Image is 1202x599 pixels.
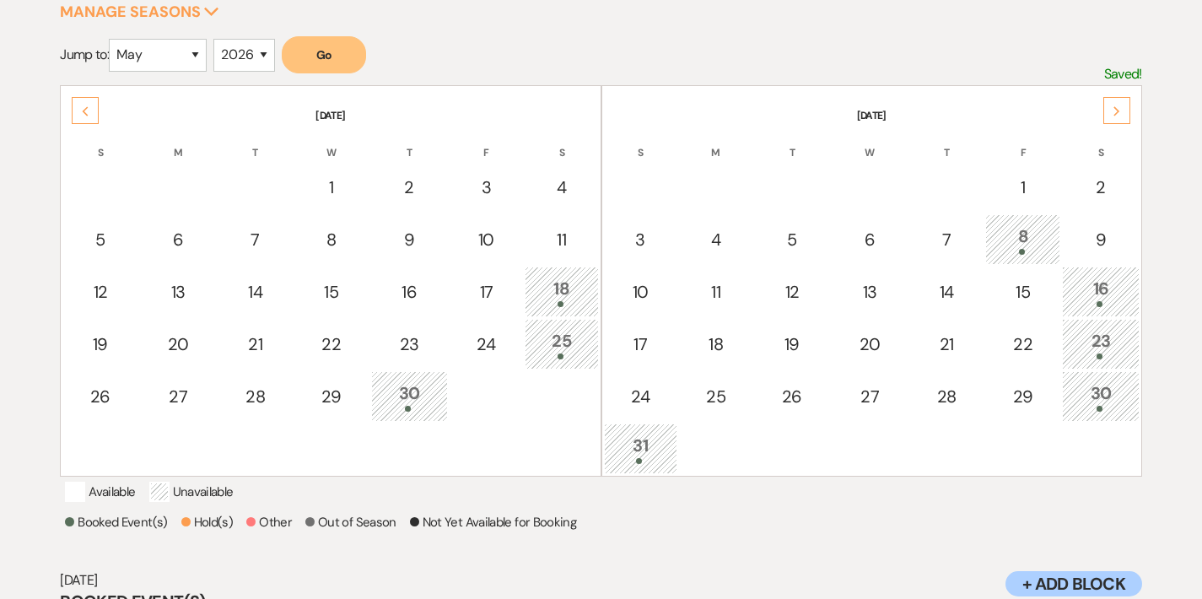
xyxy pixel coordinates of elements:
[72,279,128,305] div: 12
[525,125,598,160] th: S
[994,224,1051,255] div: 8
[65,512,167,532] p: Booked Event(s)
[60,4,219,19] button: Manage Seasons
[305,512,396,532] p: Out of Season
[910,125,984,160] th: T
[228,384,283,409] div: 28
[62,88,598,123] th: [DATE]
[380,227,439,252] div: 9
[919,384,974,409] div: 28
[181,512,234,532] p: Hold(s)
[985,125,1060,160] th: F
[1071,175,1129,200] div: 2
[149,332,208,357] div: 20
[1062,125,1139,160] th: S
[688,332,743,357] div: 18
[228,332,283,357] div: 21
[380,175,439,200] div: 2
[534,227,589,252] div: 11
[688,384,743,409] div: 25
[994,175,1051,200] div: 1
[754,125,829,160] th: T
[613,433,668,464] div: 31
[763,227,820,252] div: 5
[459,332,514,357] div: 24
[60,571,1142,590] h6: [DATE]
[60,46,109,63] span: Jump to:
[140,125,217,160] th: M
[450,125,523,160] th: F
[1071,276,1129,307] div: 16
[459,227,514,252] div: 10
[994,332,1051,357] div: 22
[763,332,820,357] div: 19
[303,175,359,200] div: 1
[832,125,908,160] th: W
[459,175,514,200] div: 3
[410,512,576,532] p: Not Yet Available for Booking
[841,332,899,357] div: 20
[1071,328,1129,359] div: 23
[679,125,752,160] th: M
[1071,227,1129,252] div: 9
[72,227,128,252] div: 5
[613,279,668,305] div: 10
[218,125,292,160] th: T
[534,328,589,359] div: 25
[534,276,589,307] div: 18
[246,512,292,532] p: Other
[294,125,369,160] th: W
[613,332,668,357] div: 17
[303,279,359,305] div: 15
[380,279,439,305] div: 16
[149,279,208,305] div: 13
[459,279,514,305] div: 17
[613,384,668,409] div: 24
[303,332,359,357] div: 22
[763,384,820,409] div: 26
[994,279,1051,305] div: 15
[919,332,974,357] div: 21
[919,227,974,252] div: 7
[613,227,668,252] div: 3
[763,279,820,305] div: 12
[994,384,1051,409] div: 29
[1104,63,1142,85] p: Saved!
[282,36,366,73] button: Go
[1005,571,1142,596] button: + Add Block
[841,279,899,305] div: 13
[919,279,974,305] div: 14
[841,227,899,252] div: 6
[841,384,899,409] div: 27
[371,125,448,160] th: T
[604,125,677,160] th: S
[380,332,439,357] div: 23
[303,227,359,252] div: 8
[149,482,234,502] p: Unavailable
[228,227,283,252] div: 7
[149,384,208,409] div: 27
[149,227,208,252] div: 6
[380,380,439,412] div: 30
[688,279,743,305] div: 11
[1071,380,1129,412] div: 30
[72,384,128,409] div: 26
[688,227,743,252] div: 4
[303,384,359,409] div: 29
[604,88,1140,123] th: [DATE]
[228,279,283,305] div: 14
[62,125,137,160] th: S
[65,482,135,502] p: Available
[72,332,128,357] div: 19
[534,175,589,200] div: 4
